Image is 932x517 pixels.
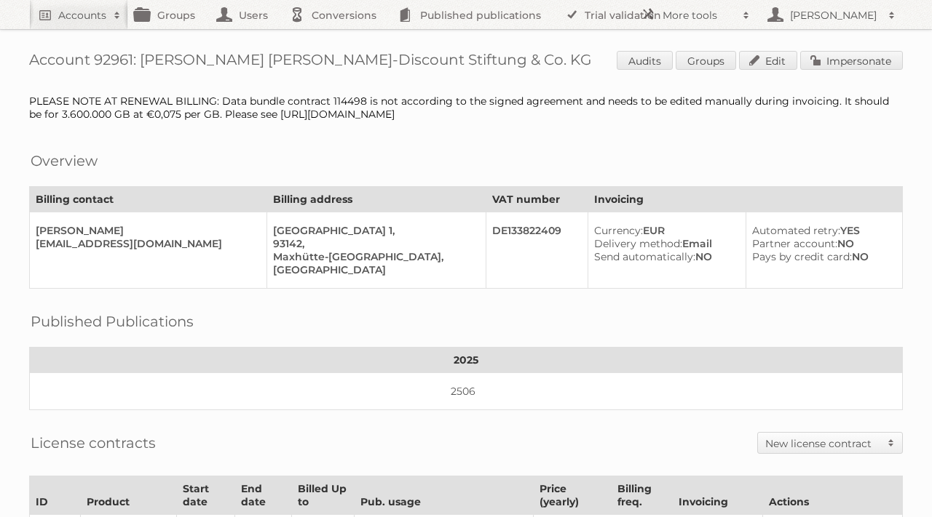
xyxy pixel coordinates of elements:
[663,8,735,23] h2: More tools
[486,187,588,212] th: VAT number
[355,476,534,515] th: Pub. usage
[273,263,474,276] div: [GEOGRAPHIC_DATA]
[617,51,673,70] a: Audits
[672,476,762,515] th: Invoicing
[594,224,643,237] span: Currency:
[267,187,486,212] th: Billing address
[31,432,156,454] h2: License contracts
[534,476,612,515] th: Price (yearly)
[273,237,474,250] div: 93142,
[273,224,474,237] div: [GEOGRAPHIC_DATA] 1,
[29,95,903,121] div: PLEASE NOTE AT RENEWAL BILLING: Data bundle contract 114498 is not according to the signed agreem...
[36,224,255,237] div: [PERSON_NAME]
[58,8,106,23] h2: Accounts
[786,8,881,23] h2: [PERSON_NAME]
[612,476,672,515] th: Billing freq.
[752,250,852,263] span: Pays by credit card:
[81,476,177,515] th: Product
[752,250,890,263] div: NO
[30,187,267,212] th: Billing contact
[758,433,902,453] a: New license contract
[31,310,194,332] h2: Published Publications
[752,224,890,237] div: YES
[880,433,902,453] span: Toggle
[752,237,890,250] div: NO
[486,212,588,289] td: DE133822409
[739,51,797,70] a: Edit
[594,250,695,263] span: Send automatically:
[594,237,734,250] div: Email
[762,476,902,515] th: Actions
[273,250,474,263] div: Maxhütte-[GEOGRAPHIC_DATA],
[36,237,255,250] div: [EMAIL_ADDRESS][DOMAIN_NAME]
[752,237,837,250] span: Partner account:
[594,224,734,237] div: EUR
[235,476,292,515] th: End date
[765,436,880,451] h2: New license contract
[676,51,736,70] a: Groups
[31,150,98,172] h2: Overview
[588,187,902,212] th: Invoicing
[594,250,734,263] div: NO
[800,51,903,70] a: Impersonate
[176,476,235,515] th: Start date
[594,237,682,250] span: Delivery method:
[30,476,81,515] th: ID
[291,476,354,515] th: Billed Up to
[30,373,903,410] td: 2506
[29,51,903,73] h1: Account 92961: [PERSON_NAME] [PERSON_NAME]-Discount Stiftung & Co. KG
[752,224,840,237] span: Automated retry:
[30,348,903,373] th: 2025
